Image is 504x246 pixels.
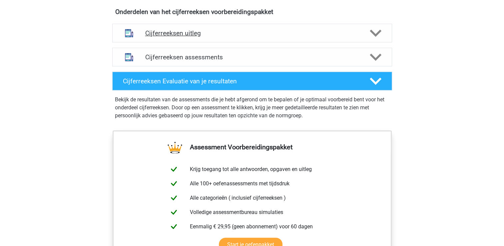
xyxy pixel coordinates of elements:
[110,72,395,90] a: Cijferreeksen Evaluatie van je resultaten
[145,29,359,37] h4: Cijferreeksen uitleg
[110,48,395,66] a: assessments Cijferreeksen assessments
[145,53,359,61] h4: Cijferreeksen assessments
[121,49,138,66] img: cijferreeksen assessments
[121,25,138,42] img: cijferreeksen uitleg
[123,77,359,85] h4: Cijferreeksen Evaluatie van je resultaten
[110,24,395,42] a: uitleg Cijferreeksen uitleg
[115,96,389,120] p: Bekijk de resultaten van de assessments die je hebt afgerond om te bepalen of je optimaal voorber...
[115,8,389,16] h4: Onderdelen van het cijferreeksen voorbereidingspakket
